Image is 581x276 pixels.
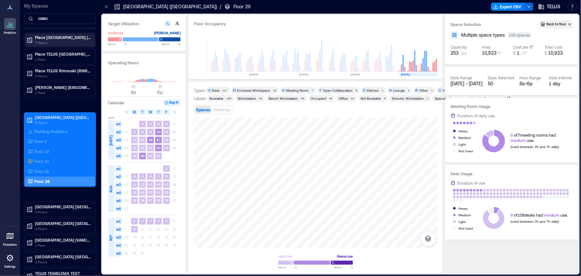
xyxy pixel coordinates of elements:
div: Days Selected [488,75,514,80]
text: 8 [165,174,167,178]
div: Light [458,218,466,225]
span: 6p [157,89,163,95]
span: $ [513,51,515,55]
div: Light [458,141,466,148]
text: 1 [142,122,144,126]
div: Workstation [238,96,256,101]
span: ft² [498,51,502,55]
span: Spaces [196,107,210,112]
div: [PERSON_NAME] [154,30,180,36]
span: w6 [115,205,122,212]
div: Duration of daily use [457,112,495,119]
span: F [166,109,167,115]
p: 3 Floors [35,259,91,265]
text: 28 [156,198,160,202]
div: Light use [278,253,292,260]
div: 49 [328,96,334,100]
p: 4 Floors [35,209,91,215]
span: [DATE] - [DATE] [450,81,482,86]
p: 5 Floors [35,120,91,125]
span: Above % [334,265,353,269]
p: Floor 28 [34,169,49,174]
div: 9 [383,96,387,100]
span: 8a [131,89,136,95]
div: 32 [272,88,278,92]
text: 15 [141,138,145,142]
div: Lounge [393,88,405,93]
span: medium [544,213,559,217]
text: 4 [134,174,136,178]
button: Export CSV [491,3,525,11]
span: w2 [115,226,122,233]
span: (used between 2h and 7h daily) [510,145,559,149]
span: w5 [115,153,122,159]
a: Settings [2,250,18,271]
p: [GEOGRAPHIC_DATA] (VANCBC01) [35,237,91,243]
text: 23 [148,146,152,150]
text: [DATE] [401,73,410,76]
div: 63 [258,96,264,100]
div: 156 spaces [507,32,531,38]
text: 3 [149,219,151,223]
span: ppl [461,50,467,56]
div: Capacity [450,44,467,50]
text: 16 [148,138,152,142]
text: 10 [156,130,160,134]
p: Floor 29 [34,179,50,184]
div: Kitchen [367,88,379,93]
text: 2 [142,219,144,223]
text: 28 [133,154,137,158]
p: TELUS TEMBLEMA TEST [35,271,91,276]
p: / [220,3,221,10]
span: w2 [115,129,122,135]
div: Medium [458,134,471,141]
div: Hour Range [519,75,541,80]
text: 31 [156,154,160,158]
text: 22 [164,190,168,194]
div: Bookable [209,96,223,101]
text: 22 [141,146,145,150]
div: Area [482,44,490,50]
a: Floorplans [1,228,19,249]
span: 6 [510,133,513,137]
span: SEP [108,235,114,241]
span: Below % [108,42,127,46]
text: 1 [165,166,167,170]
p: [GEOGRAPHIC_DATA] [GEOGRAPHIC_DATA]-4519 (BNBYBCDW) [35,204,91,209]
h3: Operating Hours [108,59,180,66]
button: Spaces [195,106,211,113]
h3: Space Selection [450,21,539,28]
div: Not Used [458,225,473,232]
span: $ [544,51,547,55]
p: [GEOGRAPHIC_DATA] ([GEOGRAPHIC_DATA]) [35,115,91,120]
div: 1 [381,88,385,92]
span: w4 [115,145,122,151]
p: Place TELUS Rimouski (RMKIPQQT) [35,68,91,73]
text: 14 [156,182,160,186]
text: 11 [133,182,137,186]
span: w1 [115,218,122,225]
p: [GEOGRAPHIC_DATA] [GEOGRAPHIC_DATA] [35,254,91,259]
div: 109 [225,96,233,100]
div: Office [339,96,348,101]
text: 18 [133,190,137,194]
div: Director Workstation [392,96,424,101]
div: Desk [212,88,219,93]
div: of 7 meeting rooms had use. [510,132,559,143]
p: Floorplans [3,243,17,247]
span: Multiple space types [461,32,505,38]
div: Total cost [544,44,562,50]
h3: Meeting Room Usage [450,103,573,110]
span: W [149,109,152,115]
div: Types [194,88,205,93]
p: Place [GEOGRAPHIC_DATA] (MTRLPQGL) [35,35,91,40]
button: TELUS [536,1,562,12]
text: 25 [164,146,168,150]
span: w1 [115,165,122,172]
span: 1 [517,50,519,56]
text: 26 [141,198,145,202]
text: 2 [149,122,151,126]
p: [PERSON_NAME] (BARJONRN) - CLOSED [35,85,91,90]
text: 8 [134,227,136,231]
div: Other [419,88,428,93]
